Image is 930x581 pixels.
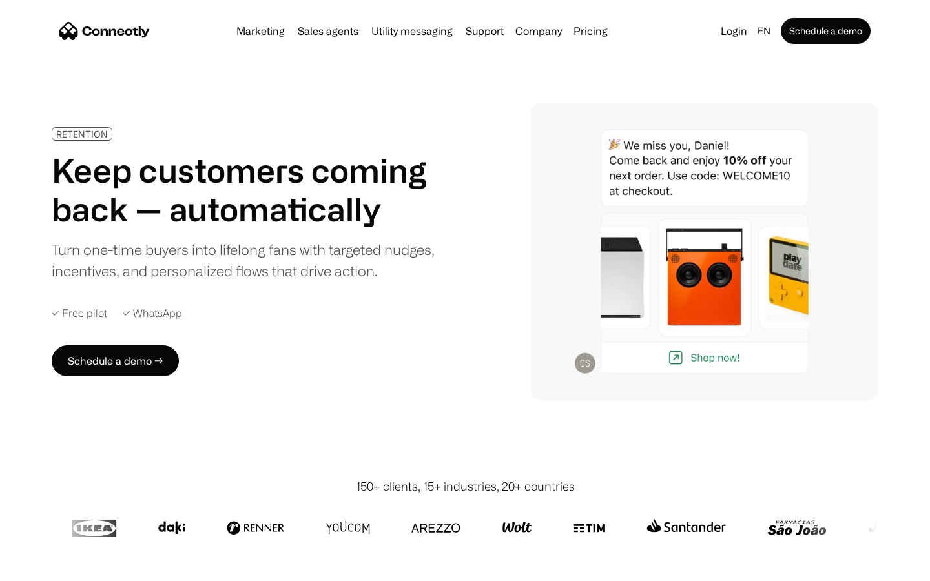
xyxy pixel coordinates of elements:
[781,18,871,44] a: Schedule a demo
[123,307,182,320] div: ✓ WhatsApp
[56,129,108,139] div: RETENTION
[26,558,77,576] ul: Language list
[52,345,179,376] a: Schedule a demo →
[52,151,444,229] h1: Keep customers coming back — automatically
[231,26,290,36] a: Marketing
[293,26,364,36] a: Sales agents
[52,307,107,320] div: ✓ Free pilot
[716,22,752,40] a: Login
[568,26,613,36] a: Pricing
[460,26,509,36] a: Support
[366,26,458,36] a: Utility messaging
[356,478,575,495] div: 150+ clients, 15+ industries, 20+ countries
[52,239,444,281] div: Turn one-time buyers into lifelong fans with targeted nudges, incentives, and personalized flows ...
[758,22,770,40] div: en
[13,557,77,576] aside: Language selected: English
[515,22,562,40] div: Company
